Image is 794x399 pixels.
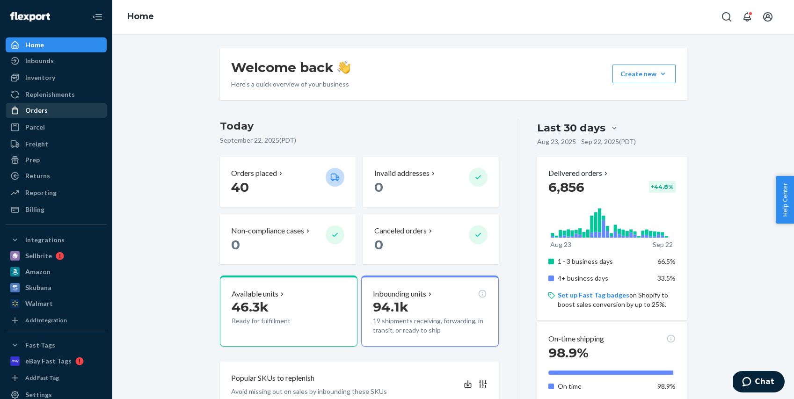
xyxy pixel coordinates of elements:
a: Reporting [6,185,107,200]
p: September 22, 2025 ( PDT ) [220,136,499,145]
span: 98.9% [657,382,676,390]
button: Orders placed 40 [220,157,356,207]
a: Home [6,37,107,52]
p: Sep 22 [653,240,673,249]
p: Orders placed [231,168,277,179]
a: Prep [6,152,107,167]
a: eBay Fast Tags [6,354,107,369]
div: Prep [25,155,40,165]
p: Canceled orders [374,225,427,236]
span: 0 [231,237,240,253]
h3: Today [220,119,499,134]
a: Inventory [6,70,107,85]
button: Integrations [6,232,107,247]
button: Open Search Box [717,7,736,26]
p: Non-compliance cases [231,225,304,236]
div: Returns [25,171,50,181]
a: Freight [6,137,107,152]
p: On-time shipping [548,334,604,344]
a: Returns [6,168,107,183]
span: 94.1k [373,299,408,315]
p: Here’s a quick overview of your business [231,80,350,89]
a: Walmart [6,296,107,311]
div: Last 30 days [537,121,605,135]
span: 40 [231,179,249,195]
a: Sellbrite [6,248,107,263]
div: Skubana [25,283,51,292]
div: Inbounds [25,56,54,65]
a: Billing [6,202,107,217]
button: Invalid addresses 0 [363,157,499,207]
button: Inbounding units94.1k19 shipments receiving, forwarding, in transit, or ready to ship [361,276,499,347]
img: Flexport logo [10,12,50,22]
a: Add Integration [6,315,107,326]
div: Walmart [25,299,53,308]
div: Home [25,40,44,50]
p: Avoid missing out on sales by inbounding these SKUs [231,387,387,396]
button: Help Center [776,176,794,224]
h1: Welcome back [231,59,350,76]
button: Non-compliance cases 0 [220,214,356,264]
a: Parcel [6,120,107,135]
p: 19 shipments receiving, forwarding, in transit, or ready to ship [373,316,487,335]
div: Freight [25,139,48,149]
div: Amazon [25,267,51,276]
button: Open notifications [738,7,757,26]
div: Billing [25,205,44,214]
div: Orders [25,106,48,115]
button: Close Navigation [88,7,107,26]
p: 1 - 3 business days [558,257,650,266]
div: Sellbrite [25,251,52,261]
button: Fast Tags [6,338,107,353]
span: 66.5% [657,257,676,265]
p: 4+ business days [558,274,650,283]
div: Inventory [25,73,55,82]
div: Reporting [25,188,57,197]
a: Set up Fast Tag badges [558,291,629,299]
button: Open account menu [758,7,777,26]
p: on Shopify to boost sales conversion by up to 25%. [558,290,675,309]
span: 46.3k [232,299,269,315]
a: Home [127,11,154,22]
div: Fast Tags [25,341,55,350]
iframe: Opens a widget where you can chat to one of our agents [733,371,785,394]
p: Ready for fulfillment [232,316,318,326]
div: Replenishments [25,90,75,99]
p: Aug 23 [550,240,571,249]
a: Amazon [6,264,107,279]
div: Integrations [25,235,65,245]
p: Aug 23, 2025 - Sep 22, 2025 ( PDT ) [537,137,636,146]
button: Available units46.3kReady for fulfillment [220,276,357,347]
div: + 44.8 % [649,181,676,193]
img: hand-wave emoji [337,61,350,74]
a: Skubana [6,280,107,295]
span: 0 [374,237,383,253]
div: Parcel [25,123,45,132]
span: 98.9% [548,345,589,361]
button: Canceled orders 0 [363,214,499,264]
p: On time [558,382,650,391]
p: Popular SKUs to replenish [231,373,314,384]
a: Inbounds [6,53,107,68]
a: Replenishments [6,87,107,102]
p: Available units [232,289,278,299]
span: 0 [374,179,383,195]
a: Add Fast Tag [6,372,107,384]
p: Invalid addresses [374,168,430,179]
div: Add Fast Tag [25,374,59,382]
span: 6,856 [548,179,584,195]
p: Inbounding units [373,289,426,299]
button: Create new [612,65,676,83]
button: Delivered orders [548,168,610,179]
a: Orders [6,103,107,118]
span: 33.5% [657,274,676,282]
div: Add Integration [25,316,67,324]
ol: breadcrumbs [120,3,161,30]
div: eBay Fast Tags [25,356,72,366]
